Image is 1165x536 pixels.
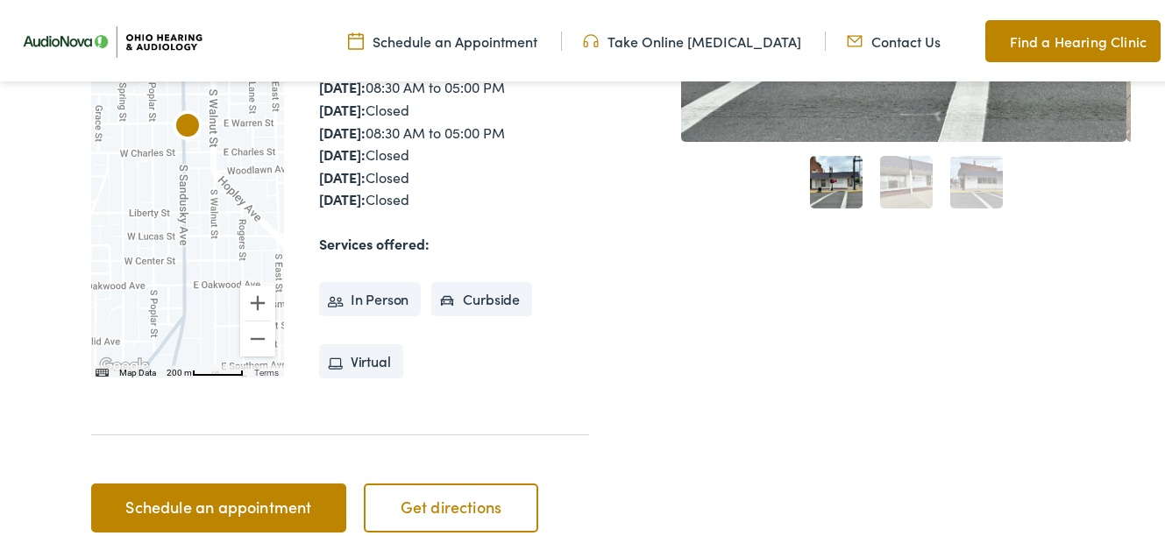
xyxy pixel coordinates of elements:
[319,231,430,250] strong: Services offered:
[319,52,589,208] div: Closed 08:30 AM to 05:00 PM Closed 08:30 AM to 05:00 PM Closed Closed Closed
[254,365,279,375] a: Terms
[319,120,366,139] strong: [DATE]:
[319,342,403,377] li: Virtual
[583,29,599,48] img: Headphones icone to schedule online hearing test in Cincinnati, OH
[96,352,153,375] img: Google
[119,364,156,377] button: Map Data
[348,29,537,48] a: Schedule an Appointment
[319,279,422,314] li: In Person
[319,97,366,116] strong: [DATE]:
[985,28,1001,49] img: Map pin icon to find Ohio Hearing & Audiology in Cincinnati, OH
[319,165,366,184] strong: [DATE]:
[880,153,933,206] a: 2
[847,29,941,48] a: Contact Us
[167,365,192,375] span: 200 m
[950,153,1003,206] a: 3
[431,279,532,314] li: Curbside
[96,352,153,375] a: Open this area in Google Maps (opens a new window)
[319,187,366,206] strong: [DATE]:
[240,283,275,318] button: Zoom in
[348,29,364,48] img: Calendar Icon to schedule a hearing appointment in Cincinnati, OH
[985,18,1161,60] a: Find a Hearing Clinic
[240,319,275,354] button: Zoom out
[161,363,249,375] button: Map Scale: 200 m per 55 pixels
[364,481,538,530] a: Get directions
[847,29,863,48] img: Mail icon representing email contact with Ohio Hearing in Cincinnati, OH
[810,153,863,206] a: 1
[91,481,346,530] a: Schedule an appointment
[167,104,209,146] div: Ohio Hearing &amp; Audiology by AudioNova
[319,74,366,94] strong: [DATE]:
[319,142,366,161] strong: [DATE]:
[96,364,108,377] button: Keyboard shortcuts
[583,29,801,48] a: Take Online [MEDICAL_DATA]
